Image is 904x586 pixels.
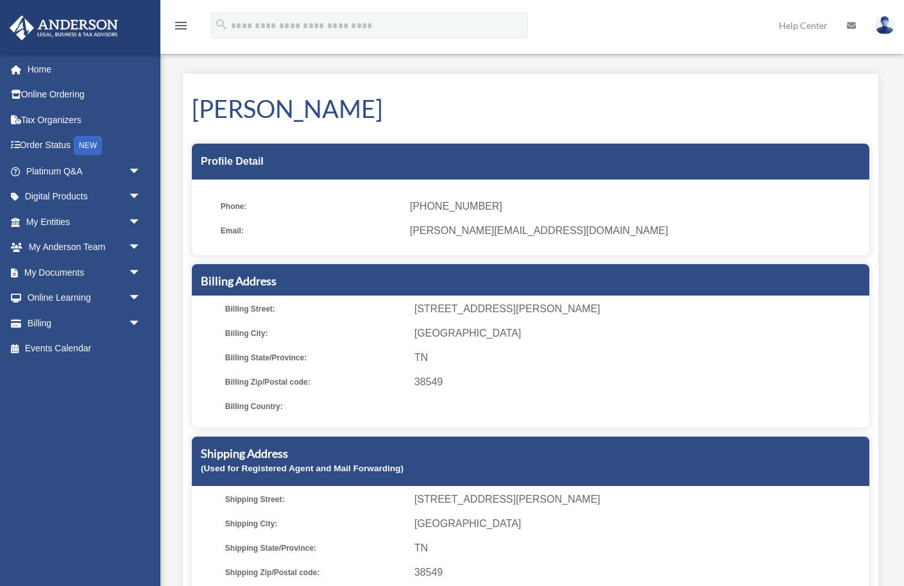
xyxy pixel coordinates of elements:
[225,324,405,342] span: Billing City:
[414,324,865,342] span: [GEOGRAPHIC_DATA]
[9,133,160,159] a: Order StatusNEW
[214,17,228,31] i: search
[414,300,865,318] span: [STREET_ADDRESS][PERSON_NAME]
[9,56,160,82] a: Home
[128,209,154,235] span: arrow_drop_down
[414,349,865,367] span: TN
[128,158,154,185] span: arrow_drop_down
[9,158,160,184] a: Platinum Q&Aarrow_drop_down
[128,184,154,210] span: arrow_drop_down
[9,82,160,108] a: Online Ordering
[201,464,404,473] small: (Used for Registered Agent and Mail Forwarding)
[9,184,160,210] a: Digital Productsarrow_drop_down
[9,107,160,133] a: Tax Organizers
[128,260,154,286] span: arrow_drop_down
[414,564,865,582] span: 38549
[128,285,154,312] span: arrow_drop_down
[192,92,869,126] h1: [PERSON_NAME]
[192,144,869,180] div: Profile Detail
[414,490,865,508] span: [STREET_ADDRESS][PERSON_NAME]
[414,373,865,391] span: 38549
[225,398,405,415] span: Billing Country:
[9,209,160,235] a: My Entitiesarrow_drop_down
[225,564,405,582] span: Shipping Zip/Postal code:
[128,235,154,261] span: arrow_drop_down
[6,15,122,40] img: Anderson Advisors Platinum Portal
[173,18,189,33] i: menu
[225,373,405,391] span: Billing Zip/Postal code:
[9,235,160,260] a: My Anderson Teamarrow_drop_down
[225,300,405,318] span: Billing Street:
[173,22,189,33] a: menu
[221,197,401,215] span: Phone:
[875,16,894,35] img: User Pic
[410,197,860,215] span: [PHONE_NUMBER]
[225,490,405,508] span: Shipping Street:
[74,136,102,155] div: NEW
[9,336,160,362] a: Events Calendar
[414,539,865,557] span: TN
[201,446,860,462] h5: Shipping Address
[201,273,860,289] h5: Billing Address
[9,260,160,285] a: My Documentsarrow_drop_down
[9,285,160,311] a: Online Learningarrow_drop_down
[410,222,860,240] span: [PERSON_NAME][EMAIL_ADDRESS][DOMAIN_NAME]
[225,515,405,533] span: Shipping City:
[225,349,405,367] span: Billing State/Province:
[9,310,160,336] a: Billingarrow_drop_down
[128,310,154,337] span: arrow_drop_down
[414,515,865,533] span: [GEOGRAPHIC_DATA]
[225,539,405,557] span: Shipping State/Province:
[221,222,401,240] span: Email:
